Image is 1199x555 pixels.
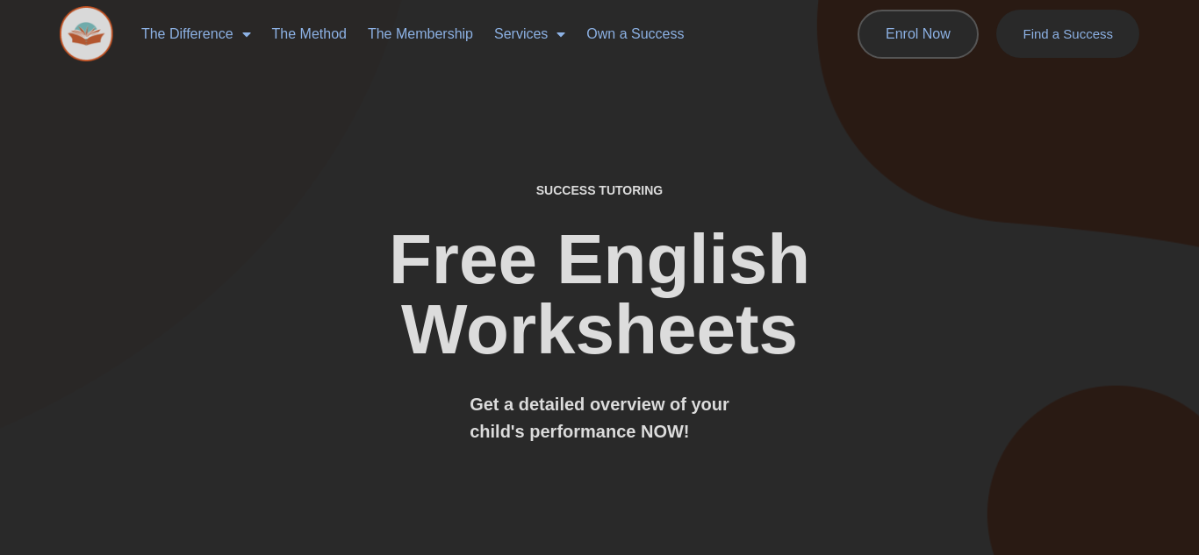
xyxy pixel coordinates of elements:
[576,14,694,54] a: Own a Success
[357,14,484,54] a: The Membership
[484,14,576,54] a: Services
[470,391,729,445] h3: Get a detailed overview of your child's performance NOW!
[131,14,262,54] a: The Difference
[131,14,796,54] nav: Menu
[996,10,1139,58] a: Find a Success
[858,10,979,59] a: Enrol Now
[886,27,951,41] span: Enrol Now
[1023,27,1113,40] span: Find a Success
[262,14,357,54] a: The Method
[243,224,955,365] h2: Free English Worksheets​
[440,183,759,198] h4: SUCCESS TUTORING​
